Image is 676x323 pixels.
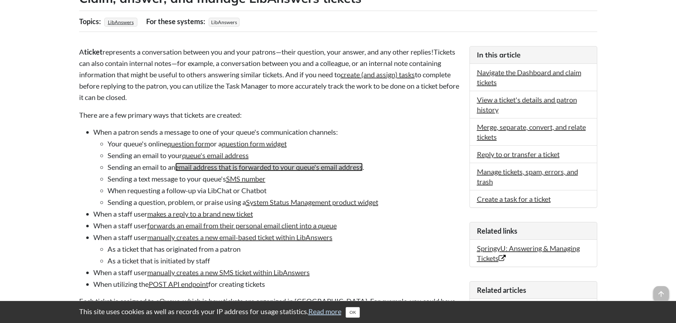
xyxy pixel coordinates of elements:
a: View a ticket's details and patron history [477,95,577,114]
a: Queue [159,297,180,305]
a: LibAnswers [107,17,135,27]
span: LibAnswers [209,18,240,27]
a: POST API endpoint [149,280,208,288]
a: create (and assign) tasks [341,70,415,79]
h3: In this article [477,50,590,60]
span: Related articles [477,286,526,294]
strong: ticket [84,48,103,56]
li: When a staff user [93,221,462,230]
p: Each ticket is assigned to a , which is how tickets are organized in [GEOGRAPHIC_DATA]. For examp... [79,296,462,316]
li: As a ticket that is initiated by staff [108,256,462,266]
a: email address that is forwarded to your queue's email address [175,163,363,171]
li: Your queue's online or a [108,139,462,149]
a: question form [167,139,210,148]
a: manually creates a new email-based ticket within LibAnswers [147,233,332,241]
li: Sending an email to an . [108,162,462,172]
a: Reply to or transfer a ticket [477,150,560,158]
p: A represents a conversation between you and your patrons—their question, your answer, and any oth... [79,46,462,103]
span: Related links [477,227,517,235]
a: manually creates a new SMS ticket within LibAnswers [147,268,310,277]
li: When a staff user [93,232,462,266]
span: arrow_upward [653,286,669,302]
a: makes a reply to a brand new ticket [147,210,253,218]
div: This site uses cookies as well as records your IP address for usage statistics. [72,306,604,318]
li: When a staff user [93,267,462,277]
li: When requesting a follow-up via LibChat or Chatbot [108,185,462,195]
div: For these systems: [146,15,207,28]
button: Close [346,307,360,318]
a: Merge, separate, convert, and relate tickets [477,123,586,141]
li: When utilizing the for creating tickets [93,279,462,289]
li: When a staff user [93,209,462,219]
a: question form widget [222,139,287,148]
li: Sending a text message to your queue's [108,174,462,184]
li: As a ticket that has originated from a patron [108,244,462,254]
a: SpringyU: Answering & Managing Tickets [477,244,580,262]
a: System Status Management product widget [246,198,378,206]
li: Sending an email to your [108,150,462,160]
li: Sending a question, problem, or praise using a [108,197,462,207]
a: Navigate the Dashboard and claim tickets [477,68,581,87]
p: There are a few primary ways that tickets are created: [79,110,462,120]
a: Manage tickets, spam, errors, and trash [477,167,578,186]
a: arrow_upward [653,287,669,295]
div: Topics: [79,15,103,28]
a: Create a task for a ticket [477,195,551,203]
li: When a patron sends a message to one of your queue's communication channels: [93,127,462,207]
a: SMS number [226,174,265,183]
span: Tickets can also contain internal notes—for example, a conversation between you and a colleague, ... [79,48,459,101]
a: Read more [308,307,341,316]
a: forwards an email from their personal email client into a queue [147,221,337,230]
a: queue's email address [182,151,249,160]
